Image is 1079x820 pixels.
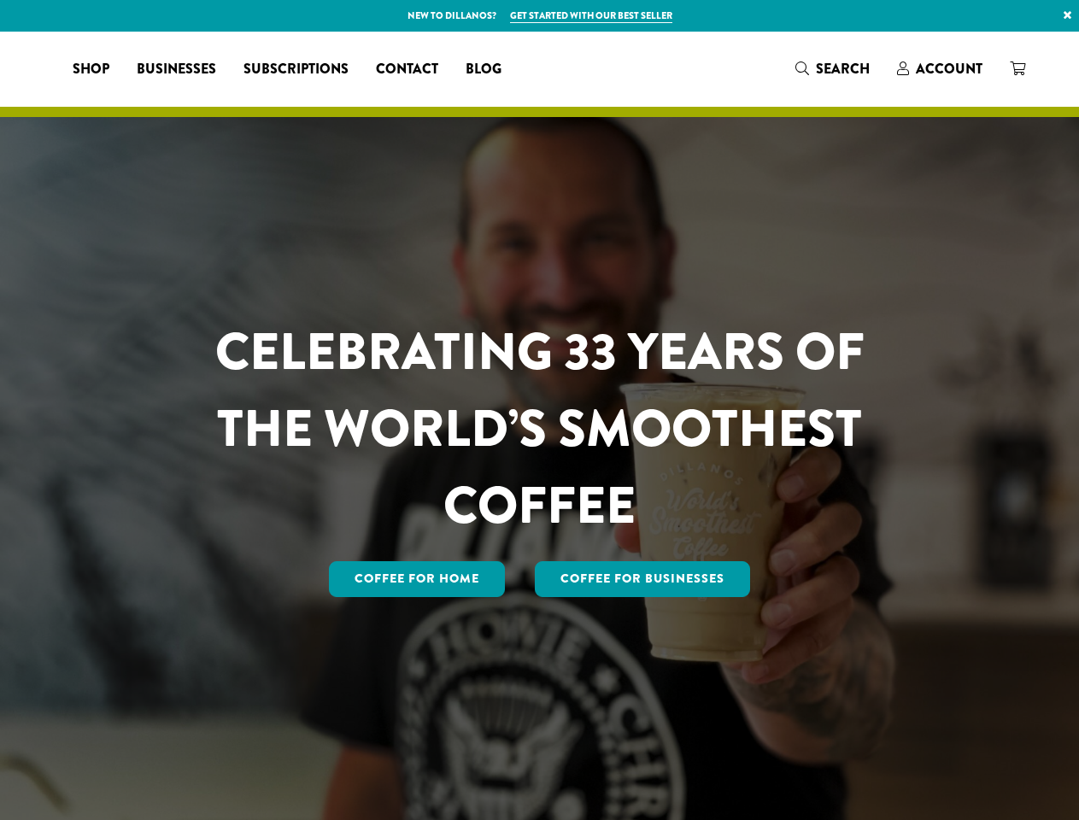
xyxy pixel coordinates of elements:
[165,313,915,544] h1: CELEBRATING 33 YEARS OF THE WORLD’S SMOOTHEST COFFEE
[782,55,883,83] a: Search
[816,59,870,79] span: Search
[535,561,750,597] a: Coffee For Businesses
[510,9,672,23] a: Get started with our best seller
[243,59,349,80] span: Subscriptions
[329,561,505,597] a: Coffee for Home
[73,59,109,80] span: Shop
[137,59,216,80] span: Businesses
[466,59,501,80] span: Blog
[376,59,438,80] span: Contact
[916,59,982,79] span: Account
[59,56,123,83] a: Shop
